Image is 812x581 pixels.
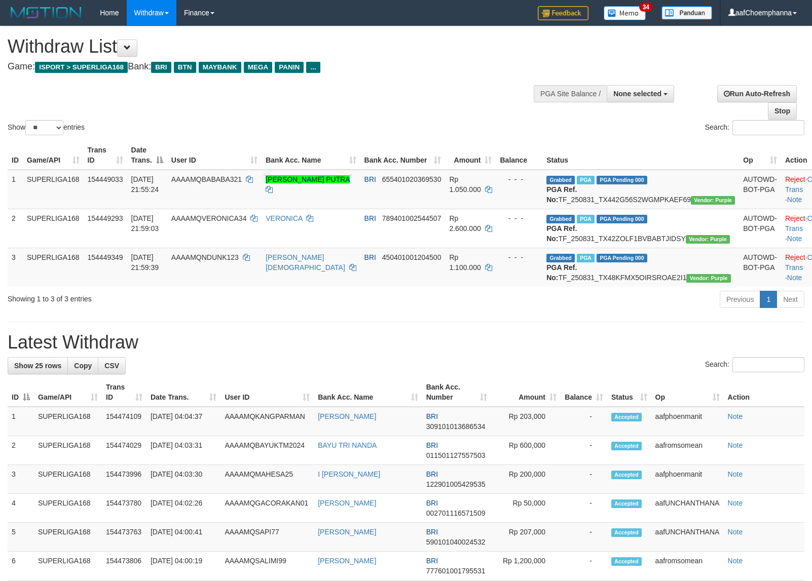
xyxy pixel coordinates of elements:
a: [PERSON_NAME] [318,499,376,507]
td: SUPERLIGA168 [34,407,102,436]
th: ID [8,141,23,170]
td: - [561,436,607,465]
span: BRI [426,528,438,536]
td: 4 [8,494,34,523]
a: Reject [785,253,805,261]
td: 3 [8,248,23,287]
td: - [561,494,607,523]
td: - [561,407,607,436]
th: Status: activate to sort column ascending [607,378,651,407]
span: Marked by aafheankoy [577,254,595,262]
span: MAYBANK [199,62,241,73]
span: Copy 590101040024532 to clipboard [426,538,486,546]
a: Previous [720,291,760,308]
label: Search: [705,120,804,135]
a: Reject [785,214,805,222]
span: Vendor URL: https://trx4.1velocity.biz [686,274,730,283]
td: SUPERLIGA168 [34,494,102,523]
td: SUPERLIGA168 [34,436,102,465]
th: User ID: activate to sort column ascending [220,378,314,407]
a: Stop [768,102,797,120]
a: Run Auto-Refresh [717,85,797,102]
span: BRI [426,441,438,449]
span: 154449033 [88,175,123,183]
span: Copy 002701116571509 to clipboard [426,509,486,517]
td: [DATE] 04:00:41 [146,523,221,552]
th: Bank Acc. Number: activate to sort column ascending [422,378,492,407]
button: None selected [607,85,674,102]
span: Accepted [611,471,642,479]
a: Note [728,557,743,565]
a: Next [777,291,804,308]
td: 2 [8,209,23,248]
a: 1 [760,291,777,308]
th: Bank Acc. Number: activate to sort column ascending [360,141,446,170]
td: Rp 600,000 [491,436,561,465]
span: Grabbed [546,254,575,262]
td: [DATE] 04:04:37 [146,407,221,436]
span: AAAAMQBABABA321 [171,175,242,183]
span: Copy 450401001204500 to clipboard [382,253,441,261]
td: AAAAMQMAHESA25 [220,465,314,494]
span: 154449293 [88,214,123,222]
td: [DATE] 04:03:30 [146,465,221,494]
a: Note [787,196,802,204]
span: Grabbed [546,215,575,223]
th: Game/API: activate to sort column ascending [34,378,102,407]
th: User ID: activate to sort column ascending [167,141,262,170]
div: - - - [500,174,538,184]
input: Search: [732,357,804,372]
a: Note [728,528,743,536]
td: SUPERLIGA168 [34,552,102,580]
th: Bank Acc. Name: activate to sort column ascending [314,378,422,407]
span: [DATE] 21:59:39 [131,253,159,272]
td: TF_250831_TX48KFMX5OIRSROAE2I1 [542,248,739,287]
span: PGA Pending [597,254,647,262]
b: PGA Ref. No: [546,224,577,243]
span: Copy 309101013686534 to clipboard [426,422,486,431]
span: [DATE] 21:59:03 [131,214,159,233]
a: CSV [98,357,126,374]
td: 6 [8,552,34,580]
td: TF_250831_TX442G56S2WGMPKAEF69 [542,170,739,209]
h4: Game: Bank: [8,62,531,72]
span: BRI [426,412,438,420]
span: BRI [364,175,376,183]
th: Game/API: activate to sort column ascending [23,141,84,170]
td: - [561,465,607,494]
a: Reject [785,175,805,183]
span: Copy 789401002544507 to clipboard [382,214,441,222]
a: [PERSON_NAME] [318,412,376,420]
span: Copy [74,362,92,370]
span: BRI [426,499,438,507]
td: AUTOWD-BOT-PGA [739,209,781,248]
span: 34 [639,3,653,12]
td: 2 [8,436,34,465]
a: Note [728,499,743,507]
span: AAAAMQNDUNK123 [171,253,239,261]
b: PGA Ref. No: [546,185,577,204]
select: Showentries [25,120,63,135]
a: Copy [67,357,98,374]
span: Vendor URL: https://trx4.1velocity.biz [691,196,735,205]
span: Accepted [611,413,642,421]
td: AUTOWD-BOT-PGA [739,170,781,209]
span: CSV [104,362,119,370]
td: 1 [8,407,34,436]
td: aafphoenmanit [651,407,724,436]
th: Balance: activate to sort column ascending [561,378,607,407]
td: SUPERLIGA168 [23,209,84,248]
span: Marked by aafheankoy [577,215,595,223]
td: 154473806 [102,552,146,580]
td: aafromsomean [651,552,724,580]
span: Rp 2.600.000 [449,214,481,233]
b: PGA Ref. No: [546,263,577,282]
th: Amount: activate to sort column ascending [491,378,561,407]
span: Rp 1.100.000 [449,253,481,272]
a: Note [728,412,743,420]
a: [PERSON_NAME] PUTRA [266,175,350,183]
div: Showing 1 to 3 of 3 entries [8,290,331,304]
img: MOTION_logo.png [8,5,85,20]
span: Accepted [611,442,642,450]
span: PGA Pending [597,176,647,184]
